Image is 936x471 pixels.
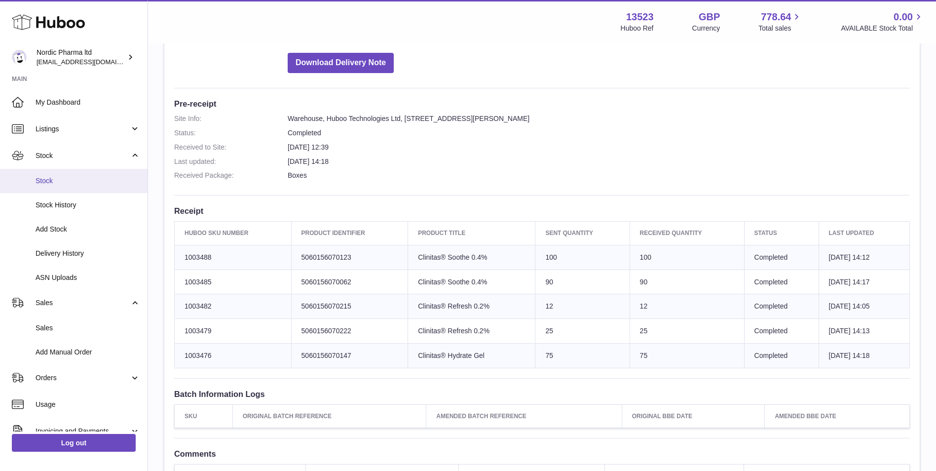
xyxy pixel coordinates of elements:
[841,10,924,33] a: 0.00 AVAILABLE Stock Total
[174,98,910,109] h3: Pre-receipt
[36,427,130,436] span: Invoicing and Payments
[175,319,292,344] td: 1003479
[630,245,744,270] td: 100
[630,270,744,294] td: 90
[744,245,819,270] td: Completed
[692,24,720,33] div: Currency
[744,319,819,344] td: Completed
[535,270,630,294] td: 90
[765,405,910,428] th: Amended BBE Date
[288,53,394,73] button: Download Delivery Note
[535,344,630,368] td: 75
[819,222,909,245] th: Last updated
[288,143,910,152] dd: [DATE] 12:39
[174,157,288,166] dt: Last updated:
[174,389,910,399] h3: Batch Information Logs
[36,225,140,234] span: Add Stock
[291,222,408,245] th: Product Identifier
[408,344,535,368] td: Clinitas® Hydrate Gel
[175,270,292,294] td: 1003485
[630,344,744,368] td: 75
[288,114,910,123] dd: Warehouse, Huboo Technologies Ltd, [STREET_ADDRESS][PERSON_NAME]
[408,245,535,270] td: Clinitas® Soothe 0.4%
[12,50,27,65] img: chika.alabi@nordicpharma.com
[36,273,140,282] span: ASN Uploads
[36,151,130,160] span: Stock
[174,114,288,123] dt: Site Info:
[622,405,765,428] th: Original BBE Date
[819,245,909,270] td: [DATE] 14:12
[36,124,130,134] span: Listings
[36,373,130,383] span: Orders
[291,319,408,344] td: 5060156070222
[699,10,720,24] strong: GBP
[12,434,136,452] a: Log out
[894,10,913,24] span: 0.00
[174,128,288,138] dt: Status:
[535,294,630,319] td: 12
[758,24,802,33] span: Total sales
[288,128,910,138] dd: Completed
[408,319,535,344] td: Clinitas® Refresh 0.2%
[408,270,535,294] td: Clinitas® Soothe 0.4%
[175,294,292,319] td: 1003482
[36,176,140,186] span: Stock
[744,222,819,245] th: Status
[174,448,910,459] h3: Comments
[175,222,292,245] th: Huboo SKU Number
[621,24,654,33] div: Huboo Ref
[291,245,408,270] td: 5060156070123
[758,10,802,33] a: 778.64 Total sales
[288,171,910,180] dd: Boxes
[36,200,140,210] span: Stock History
[535,319,630,344] td: 25
[819,270,909,294] td: [DATE] 14:17
[175,344,292,368] td: 1003476
[291,344,408,368] td: 5060156070147
[761,10,791,24] span: 778.64
[535,222,630,245] th: Sent Quantity
[535,245,630,270] td: 100
[37,58,145,66] span: [EMAIL_ADDRESS][DOMAIN_NAME]
[36,249,140,258] span: Delivery History
[426,405,622,428] th: Amended Batch Reference
[36,298,130,308] span: Sales
[630,319,744,344] td: 25
[36,400,140,409] span: Usage
[626,10,654,24] strong: 13523
[819,319,909,344] td: [DATE] 14:13
[744,294,819,319] td: Completed
[288,157,910,166] dd: [DATE] 14:18
[408,294,535,319] td: Clinitas® Refresh 0.2%
[819,344,909,368] td: [DATE] 14:18
[841,24,924,33] span: AVAILABLE Stock Total
[744,270,819,294] td: Completed
[174,205,910,216] h3: Receipt
[174,171,288,180] dt: Received Package:
[744,344,819,368] td: Completed
[175,245,292,270] td: 1003488
[408,222,535,245] th: Product title
[174,143,288,152] dt: Received to Site:
[36,323,140,333] span: Sales
[291,270,408,294] td: 5060156070062
[630,222,744,245] th: Received Quantity
[36,98,140,107] span: My Dashboard
[291,294,408,319] td: 5060156070215
[630,294,744,319] td: 12
[232,405,426,428] th: Original Batch Reference
[819,294,909,319] td: [DATE] 14:05
[175,405,233,428] th: SKU
[36,348,140,357] span: Add Manual Order
[37,48,125,67] div: Nordic Pharma ltd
